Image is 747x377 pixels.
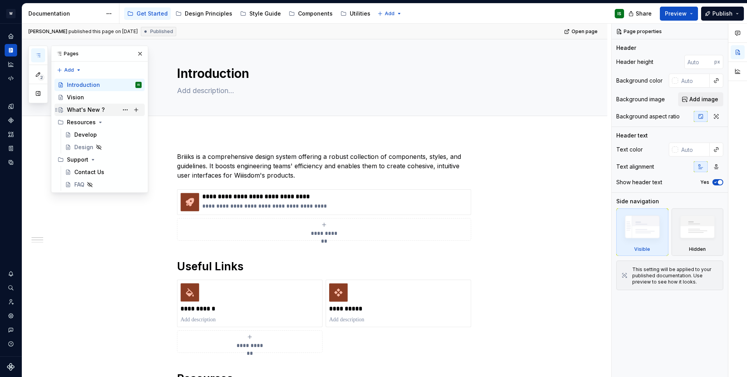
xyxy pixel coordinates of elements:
[678,74,710,88] input: Auto
[616,132,648,139] div: Header text
[678,143,710,157] input: Auto
[5,114,17,127] a: Components
[62,178,145,191] a: FAQ
[616,77,663,85] div: Background color
[712,10,733,18] span: Publish
[38,74,44,81] span: 2
[177,259,471,273] h1: Useful Links
[249,10,281,18] div: Style Guide
[701,7,744,21] button: Publish
[237,7,284,20] a: Style Guide
[5,100,17,113] a: Design tokens
[177,152,471,180] p: Briiiks is a comprehensive design system offering a robust collection of components, styles, and ...
[616,58,653,66] div: Header height
[572,28,598,35] span: Open page
[5,30,17,42] a: Home
[385,11,395,17] span: Add
[714,59,720,65] p: px
[74,181,84,188] div: FAQ
[5,142,17,155] a: Storybook stories
[5,156,17,169] a: Data sources
[67,156,88,164] div: Support
[54,79,145,91] a: IntroductionIS
[74,143,93,151] div: Design
[5,310,17,322] div: Settings
[672,208,724,256] div: Hidden
[5,296,17,308] a: Invite team
[67,118,96,126] div: Resources
[74,131,97,139] div: Develop
[636,10,652,18] span: Share
[616,44,636,52] div: Header
[616,113,680,120] div: Background aspect ratio
[181,193,199,211] img: 2d40f214-5efe-4b81-ab87-3cda06c4209e.svg
[62,141,145,153] a: Design
[616,208,668,256] div: Visible
[624,7,657,21] button: Share
[7,363,15,371] svg: Supernova Logo
[616,146,643,153] div: Text color
[562,26,601,37] a: Open page
[124,7,171,20] a: Get Started
[689,246,706,252] div: Hidden
[684,55,714,69] input: Auto
[5,128,17,141] a: Assets
[181,283,199,302] img: accbf214-90f4-4e15-b404-885d2831b87a.svg
[54,153,145,166] div: Support
[28,28,67,35] span: [PERSON_NAME]
[74,168,104,176] div: Contact Us
[700,179,709,185] label: Yes
[634,246,650,252] div: Visible
[67,93,84,101] div: Vision
[51,46,148,62] div: Pages
[150,28,173,35] span: Published
[660,7,698,21] button: Preview
[616,197,659,205] div: Side navigation
[5,324,17,336] button: Contact support
[62,166,145,178] a: Contact Us
[337,7,373,20] a: Utilities
[28,10,102,18] div: Documentation
[617,11,621,17] div: IS
[665,10,687,18] span: Preview
[5,282,17,294] button: Search ⌘K
[5,44,17,56] a: Documentation
[5,72,17,85] a: Code automation
[54,79,145,191] div: Page tree
[62,129,145,141] a: Develop
[137,81,140,89] div: IS
[68,28,138,35] div: published this page on [DATE]
[54,91,145,104] a: Vision
[350,10,370,18] div: Utilities
[616,163,654,171] div: Text alignment
[54,104,145,116] a: What's New ?
[298,10,333,18] div: Components
[616,178,662,186] div: Show header text
[172,7,235,20] a: Design Principles
[689,95,718,103] span: Add image
[375,8,404,19] button: Add
[678,92,723,106] button: Add image
[124,6,373,21] div: Page tree
[5,268,17,280] button: Notifications
[5,58,17,70] a: Analytics
[54,65,84,76] button: Add
[137,10,168,18] div: Get Started
[54,116,145,129] div: Resources
[175,64,470,83] textarea: Introduction
[616,95,665,103] div: Background image
[67,106,105,114] div: What's New ?
[185,10,232,18] div: Design Principles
